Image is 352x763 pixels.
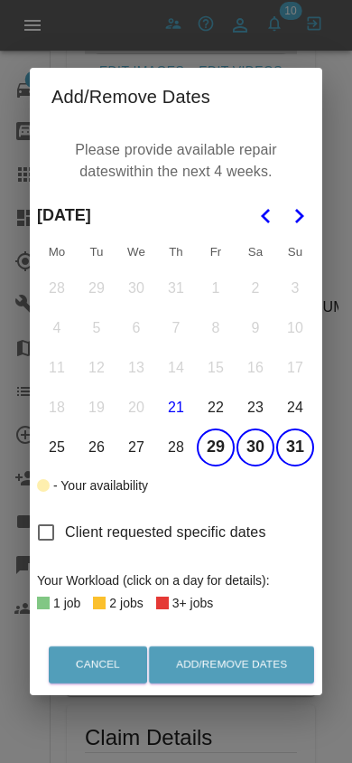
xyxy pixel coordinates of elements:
button: Wednesday, August 27th, 2025 [117,429,155,466]
p: Please provide available repair dates within the next 4 weeks. [46,135,306,187]
button: Thursday, August 7th, 2025 [157,309,195,347]
th: Monday [37,236,77,268]
button: Tuesday, August 26th, 2025 [78,429,116,466]
div: 3+ jobs [172,594,214,613]
button: Wednesday, July 30th, 2025 [117,269,155,307]
button: Friday, August 8th, 2025 [197,309,235,347]
th: Friday [196,236,236,268]
button: Sunday, August 10th, 2025 [276,309,314,347]
button: Thursday, August 14th, 2025 [157,349,195,387]
button: Tuesday, August 19th, 2025 [78,389,116,427]
button: Wednesday, August 13th, 2025 [117,349,155,387]
button: Sunday, August 24th, 2025 [276,389,314,427]
button: Friday, August 1st, 2025 [197,269,235,307]
button: Monday, August 25th, 2025 [38,429,76,466]
button: Thursday, July 31st, 2025 [157,269,195,307]
button: Friday, August 15th, 2025 [197,349,235,387]
button: Cancel [49,646,147,683]
button: Sunday, August 3rd, 2025 [276,269,314,307]
button: Monday, August 11th, 2025 [38,349,76,387]
div: 1 job [53,594,80,613]
h2: Add/Remove Dates [30,68,322,126]
button: Tuesday, August 12th, 2025 [78,349,116,387]
table: August 2025 [37,236,315,467]
button: Tuesday, August 5th, 2025 [78,309,116,347]
button: Thursday, August 28th, 2025 [157,429,195,466]
th: Thursday [156,236,196,268]
div: Your Workload (click on a day for details): [37,571,315,590]
button: Monday, July 28th, 2025 [38,269,76,307]
button: Sunday, August 31st, 2025, selected [276,429,314,466]
button: Sunday, August 17th, 2025 [276,349,314,387]
button: Wednesday, August 20th, 2025 [117,389,155,427]
button: Tuesday, July 29th, 2025 [78,269,116,307]
th: Saturday [236,236,275,268]
button: Saturday, August 2nd, 2025 [236,269,274,307]
button: Saturday, August 16th, 2025 [236,349,274,387]
button: Monday, August 4th, 2025 [38,309,76,347]
div: - Your availability [53,476,148,495]
button: Friday, August 29th, 2025, selected [197,429,235,466]
span: Client requested specific dates [65,522,266,543]
button: Monday, August 18th, 2025 [38,389,76,427]
button: Friday, August 22nd, 2025 [197,389,235,427]
th: Sunday [275,236,315,268]
div: 2 jobs [109,594,143,613]
button: Go to the Next Month [283,200,315,232]
th: Wednesday [116,236,156,268]
th: Tuesday [77,236,116,268]
button: Saturday, August 9th, 2025 [236,309,274,347]
button: Wednesday, August 6th, 2025 [117,309,155,347]
button: Go to the Previous Month [250,200,283,232]
button: Add/Remove Dates [149,646,314,683]
button: Saturday, August 30th, 2025, selected [236,429,274,466]
button: Saturday, August 23rd, 2025 [236,389,274,427]
span: [DATE] [37,196,91,236]
button: Today, Thursday, August 21st, 2025 [157,389,195,427]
